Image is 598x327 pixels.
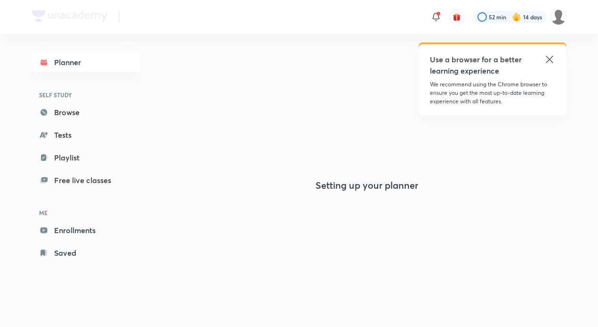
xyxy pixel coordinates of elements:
[32,103,141,122] a: Browse
[32,205,141,221] h6: ME
[32,171,141,190] a: Free live classes
[32,10,107,22] img: Company Logo
[32,221,141,240] a: Enrollments
[512,12,521,22] img: streak
[550,9,566,25] img: Adithyan
[32,148,141,167] a: Playlist
[32,87,141,103] h6: SELF STUDY
[32,10,107,24] a: Company Logo
[32,126,141,144] a: Tests
[453,13,461,21] img: avatar
[315,180,418,191] h4: Setting up your planner
[430,54,524,76] h5: Use a browser for a better learning experience
[32,243,141,262] a: Saved
[32,53,141,72] a: Planner
[449,9,464,25] button: avatar
[430,80,555,106] p: We recommend using the Chrome browser to ensure you get the most up-to-date learning experience w...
